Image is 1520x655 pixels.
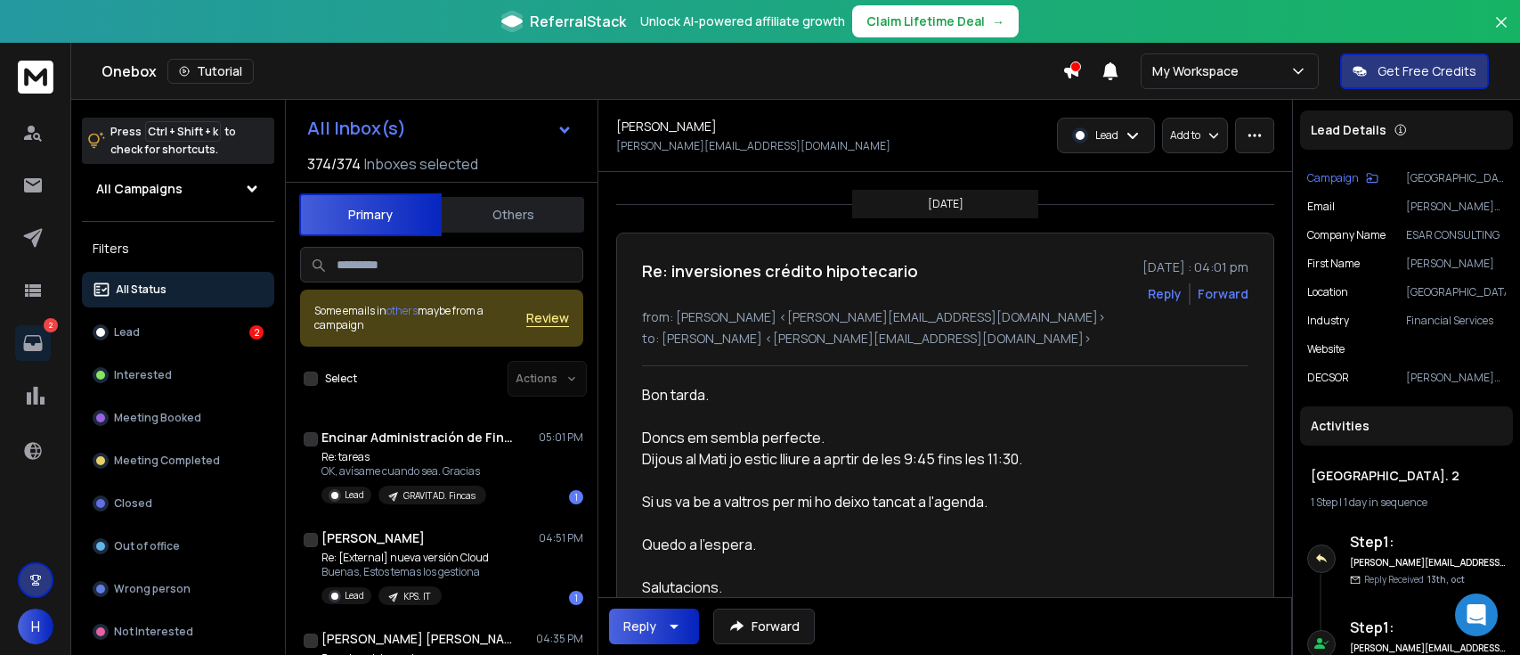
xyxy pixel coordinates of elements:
h6: Step 1 : [1350,617,1506,638]
label: Select [325,372,357,386]
p: [GEOGRAPHIC_DATA] [1406,285,1506,299]
p: to: [PERSON_NAME] <[PERSON_NAME][EMAIL_ADDRESS][DOMAIN_NAME]> [642,330,1248,348]
h3: Filters [82,236,274,261]
div: Reply [623,618,656,635]
p: website [1307,342,1345,356]
span: ReferralStack [530,11,626,32]
p: Press to check for shortcuts. [110,123,236,159]
button: Campaign [1307,171,1378,185]
button: Close banner [1490,11,1513,53]
button: All Inbox(s) [293,111,587,146]
button: All Status [82,272,274,307]
p: Wrong person [114,582,191,596]
p: Unlock AI-powered affiliate growth [640,12,845,30]
p: ESAR CONSULTING [1406,228,1506,242]
p: Out of office [114,539,180,553]
h1: [GEOGRAPHIC_DATA]. 2 [1311,467,1502,485]
button: Lead2 [82,315,274,350]
button: Claim Lifetime Deal→ [852,5,1019,37]
div: 2 [249,325,264,340]
h1: [PERSON_NAME] [PERSON_NAME] [321,630,517,648]
p: Reply Received [1364,573,1465,586]
p: [DATE] : 04:01 pm [1142,258,1248,276]
p: Meeting Booked [114,411,201,425]
p: Campaign [1307,171,1359,185]
p: First Name [1307,257,1360,271]
p: Email [1307,200,1335,214]
button: Meeting Completed [82,443,274,479]
p: Not Interested [114,625,193,639]
p: location [1307,285,1348,299]
h6: [PERSON_NAME][EMAIL_ADDRESS][DOMAIN_NAME] [1350,556,1506,569]
h1: Re: inversiones crédito hipotecario [642,258,918,283]
div: Onebox [102,59,1062,84]
span: 1 day in sequence [1344,495,1427,510]
p: 04:35 PM [536,632,583,646]
p: Closed [114,496,152,511]
span: Ctrl + Shift + k [145,121,221,142]
p: Meeting Completed [114,454,220,468]
p: Lead [345,589,364,602]
span: 1 Step [1311,495,1337,510]
span: others [386,303,418,318]
p: Lead [1095,128,1118,143]
p: Company Name [1307,228,1386,242]
button: Meeting Booked [82,400,274,436]
button: Reply [609,609,699,644]
p: 05:01 PM [539,430,583,445]
div: Doncs em sembla perfecte. [642,427,1162,448]
button: Wrong person [82,571,274,607]
button: Not Interested [82,614,274,650]
p: Lead [345,488,364,502]
div: Forward [1198,285,1248,303]
p: Get Free Credits [1378,62,1476,80]
p: [PERSON_NAME] (Fundador & CEO) [1406,371,1506,385]
button: Tutorial [167,59,254,84]
div: Open Intercom Messenger [1455,594,1498,636]
p: Lead Details [1311,121,1386,139]
span: 374 / 374 [307,153,361,175]
h1: Encinar Administración de Fincas [321,429,517,446]
h1: [PERSON_NAME] [616,118,717,135]
p: Interested [114,368,172,382]
p: industry [1307,314,1349,328]
a: 2 [15,325,51,361]
p: KPS. IT [403,590,431,603]
p: [DATE] [928,197,963,211]
p: Re: tareas [321,450,486,464]
div: Some emails in maybe from a campaign [314,304,526,332]
button: H [18,609,53,644]
h1: All Inbox(s) [307,119,406,137]
h6: [PERSON_NAME][EMAIL_ADDRESS][DOMAIN_NAME] [1350,642,1506,655]
button: Out of office [82,528,274,564]
div: Activities [1300,406,1513,446]
div: Si us va be a valtros per mi ho deixo tancat a l'agenda. [642,491,1162,512]
p: DECSOR [1307,371,1349,385]
button: Reply [1148,285,1182,303]
p: GRAVITAD. Fincas [403,489,476,503]
p: [PERSON_NAME][EMAIL_ADDRESS][DOMAIN_NAME] [1406,200,1506,214]
p: 04:51 PM [539,531,583,545]
p: Re: [External] nueva versión Cloud [321,551,489,565]
button: Others [442,195,584,234]
p: OK, avísame cuando sea. Gracias [321,464,486,479]
div: Bon tarda. [642,384,1162,405]
p: from: [PERSON_NAME] <[PERSON_NAME][EMAIL_ADDRESS][DOMAIN_NAME]> [642,308,1248,326]
h6: Step 1 : [1350,531,1506,553]
span: 13th, oct [1427,573,1465,585]
p: [GEOGRAPHIC_DATA]. 2 [1406,171,1506,185]
div: Quedo a l'espera. [642,534,1162,555]
div: 1 [569,490,583,504]
h1: [PERSON_NAME] [321,529,425,547]
button: Review [526,309,569,327]
p: Lead [114,325,140,340]
button: Primary [299,193,442,236]
p: Add to [1170,128,1200,143]
p: My Workspace [1152,62,1246,80]
p: Buenas, Estos temas los gestiona [321,565,489,579]
div: | [1311,495,1502,510]
h1: All Campaigns [96,180,183,198]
